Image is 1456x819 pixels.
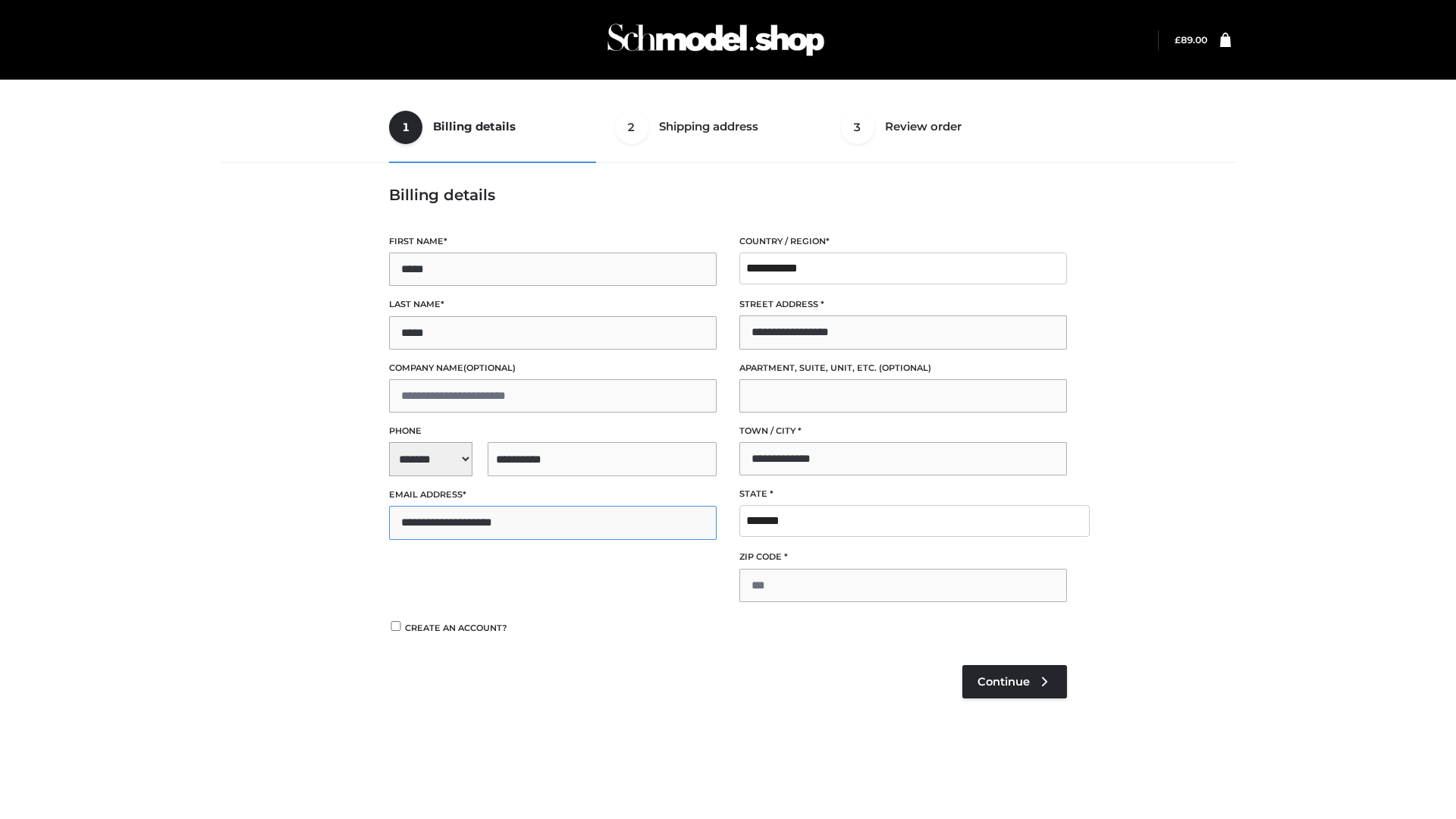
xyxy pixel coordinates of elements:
label: Email address [389,488,717,502]
span: (optional) [879,362,931,373]
span: (optional) [463,362,516,373]
a: £89.00 [1175,34,1207,45]
label: Country / Region [739,234,1067,249]
label: Phone [389,424,717,438]
label: Company name [389,361,717,375]
label: Last name [389,297,717,312]
label: State [739,487,1067,501]
span: Continue [977,675,1030,689]
label: First name [389,234,717,249]
h3: Billing details [389,186,1067,204]
label: Street address [739,297,1067,312]
input: Create an account? [389,621,403,631]
span: £ [1175,34,1181,45]
bdi: 89.00 [1175,34,1207,45]
label: ZIP Code [739,550,1067,564]
span: Create an account? [405,623,507,633]
a: Continue [962,665,1067,698]
img: Schmodel Admin 964 [602,10,830,70]
label: Town / City [739,424,1067,438]
label: Apartment, suite, unit, etc. [739,361,1067,375]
